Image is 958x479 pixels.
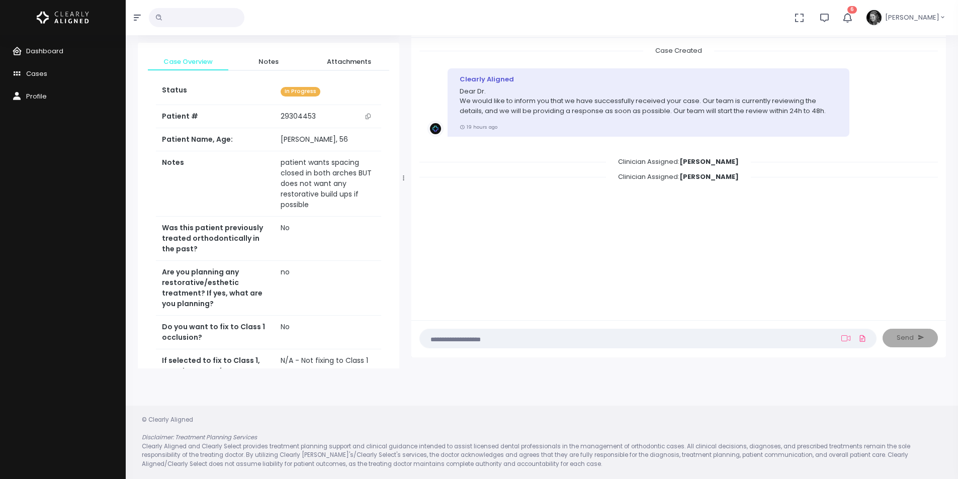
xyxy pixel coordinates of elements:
small: 19 hours ago [460,124,497,130]
span: Case Overview [156,57,220,67]
a: Add Loom Video [839,334,852,342]
span: [PERSON_NAME] [885,13,939,23]
th: If selected to fix to Class 1, How do you prefer to treat it? [156,349,275,394]
span: Case Created [643,43,714,58]
th: Are you planning any restorative/esthetic treatment? If yes, what are you planning? [156,261,275,316]
td: No [275,217,381,261]
span: Notes [236,57,301,67]
th: Notes [156,151,275,217]
th: Was this patient previously treated orthodontically in the past? [156,217,275,261]
td: N/A - Not fixing to Class 1 [275,349,381,394]
span: In Progress [281,87,320,97]
em: Disclaimer: Treatment Planning Services [142,433,257,441]
td: patient wants spacing closed in both arches BUT does not want any restorative build ups if possible [275,151,381,217]
td: No [275,316,381,349]
th: Patient Name, Age: [156,128,275,151]
span: Dashboard [26,46,63,56]
img: Logo Horizontal [37,7,89,28]
span: Attachments [317,57,381,67]
b: [PERSON_NAME] [679,157,739,166]
span: Clinician Assigned: [606,154,751,169]
td: no [275,261,381,316]
span: 6 [847,6,857,14]
span: Profile [26,91,47,101]
th: Status [156,79,275,105]
div: scrollable content [419,46,938,310]
td: 29304453 [275,105,381,128]
span: Cases [26,69,47,78]
th: Patient # [156,105,275,128]
span: Clinician Assigned: [606,169,751,184]
b: [PERSON_NAME] [679,172,739,181]
td: [PERSON_NAME], 56 [275,128,381,151]
a: Add Files [856,329,868,347]
th: Do you want to fix to Class 1 occlusion? [156,316,275,349]
div: © Clearly Aligned Clearly Aligned and Clearly Select provides treatment planning support and clin... [132,416,952,468]
p: Dear Dr. We would like to inform you that we have successfully received your case. Our team is cu... [460,86,837,116]
img: Header Avatar [865,9,883,27]
div: Clearly Aligned [460,74,837,84]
